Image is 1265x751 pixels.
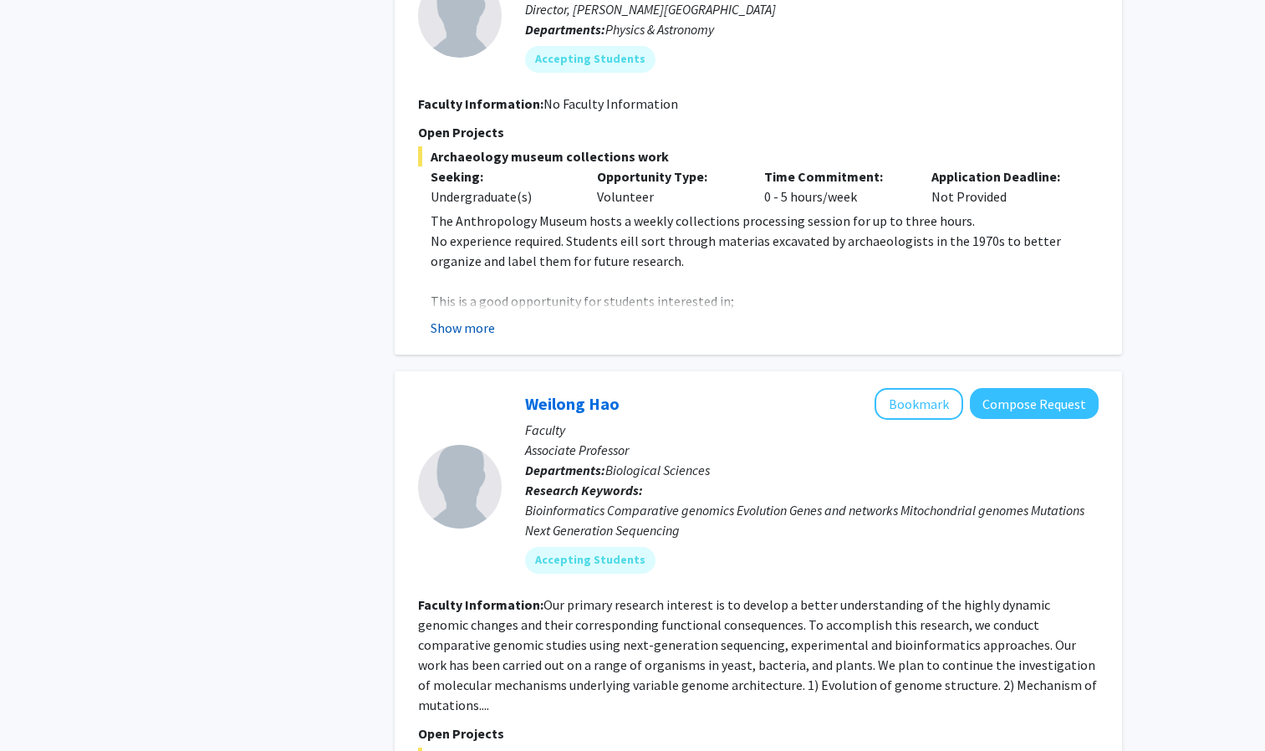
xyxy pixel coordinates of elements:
[418,122,1099,142] p: Open Projects
[525,420,1099,440] p: Faculty
[752,166,919,207] div: 0 - 5 hours/week
[418,596,1097,713] fg-read-more: Our primary research interest is to develop a better understanding of the highly dynamic genomic ...
[543,95,678,112] span: No Faculty Information
[970,388,1099,419] button: Compose Request to Weilong Hao
[525,393,620,414] a: Weilong Hao
[525,21,605,38] b: Departments:
[431,166,573,186] p: Seeking:
[525,500,1099,540] div: Bioinformatics Comparative genomics Evolution Genes and networks Mitochondrial genomes Mutations ...
[431,186,573,207] div: Undergraduate(s)
[525,440,1099,460] p: Associate Professor
[764,166,906,186] p: Time Commitment:
[418,95,543,112] b: Faculty Information:
[431,291,1099,311] p: This is a good opportunity for students interested in;
[418,146,1099,166] span: Archaeology museum collections work
[418,596,543,613] b: Faculty Information:
[525,482,643,498] b: Research Keywords:
[525,547,655,574] mat-chip: Accepting Students
[919,166,1086,207] div: Not Provided
[597,166,739,186] p: Opportunity Type:
[525,46,655,73] mat-chip: Accepting Students
[431,318,495,338] button: Show more
[431,211,1099,231] p: The Anthropology Museum hosts a weekly collections processing session for up to three hours.
[584,166,752,207] div: Volunteer
[418,723,1099,743] p: Open Projects
[431,231,1099,271] p: No experience required. Students eill sort through materias excavated by archaeologists in the 19...
[13,676,71,738] iframe: Chat
[605,462,710,478] span: Biological Sciences
[525,462,605,478] b: Departments:
[931,166,1074,186] p: Application Deadline:
[875,388,963,420] button: Add Weilong Hao to Bookmarks
[605,21,714,38] span: Physics & Astronomy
